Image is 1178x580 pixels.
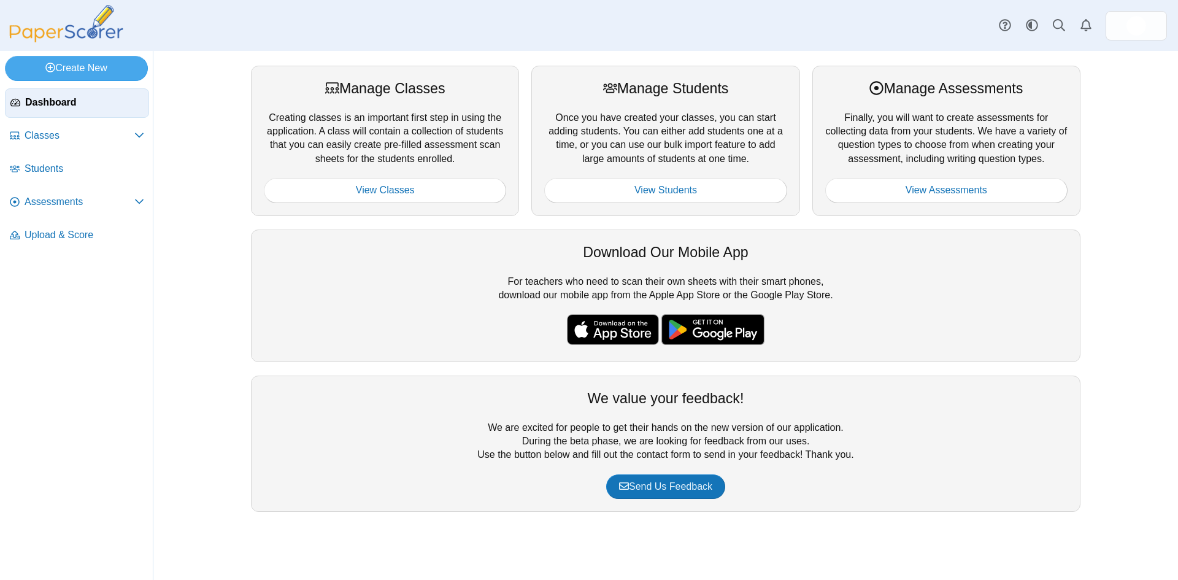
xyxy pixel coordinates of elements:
[1126,16,1146,36] img: ps.FtIRDuy1UXOak3eh
[1106,11,1167,41] a: ps.FtIRDuy1UXOak3eh
[1126,16,1146,36] span: Andrew Schweitzer
[606,474,725,499] a: Send Us Feedback
[264,178,506,203] a: View Classes
[25,129,134,142] span: Classes
[264,79,506,98] div: Manage Classes
[544,178,787,203] a: View Students
[5,5,128,42] img: PaperScorer
[1072,12,1099,39] a: Alerts
[825,178,1068,203] a: View Assessments
[25,228,144,242] span: Upload & Score
[25,162,144,176] span: Students
[812,66,1080,215] div: Finally, you will want to create assessments for collecting data from your students. We have a va...
[619,481,712,492] span: Send Us Feedback
[25,96,144,109] span: Dashboard
[5,34,128,44] a: PaperScorer
[544,79,787,98] div: Manage Students
[661,314,764,345] img: google-play-badge.png
[531,66,799,215] div: Once you have created your classes, you can start adding students. You can either add students on...
[567,314,659,345] img: apple-store-badge.svg
[25,195,134,209] span: Assessments
[5,88,149,118] a: Dashboard
[825,79,1068,98] div: Manage Assessments
[5,221,149,250] a: Upload & Score
[264,389,1068,408] div: We value your feedback!
[5,155,149,184] a: Students
[251,66,519,215] div: Creating classes is an important first step in using the application. A class will contain a coll...
[5,188,149,217] a: Assessments
[251,230,1080,362] div: For teachers who need to scan their own sheets with their smart phones, download our mobile app f...
[264,242,1068,262] div: Download Our Mobile App
[5,56,148,80] a: Create New
[5,122,149,151] a: Classes
[251,376,1080,512] div: We are excited for people to get their hands on the new version of our application. During the be...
